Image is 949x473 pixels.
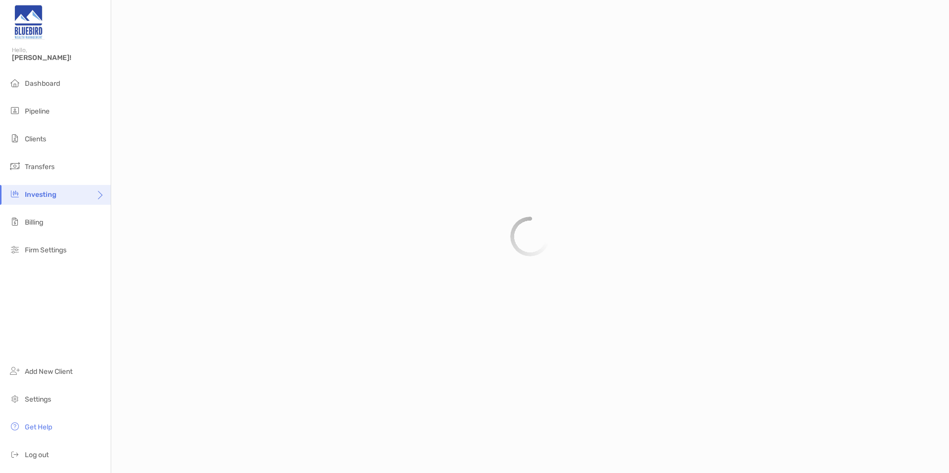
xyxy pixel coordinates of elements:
span: Settings [25,395,51,404]
img: pipeline icon [9,105,21,117]
span: Add New Client [25,367,72,376]
img: get-help icon [9,420,21,432]
span: [PERSON_NAME]! [12,54,105,62]
img: firm-settings icon [9,243,21,255]
span: Dashboard [25,79,60,88]
img: logout icon [9,448,21,460]
img: add_new_client icon [9,365,21,377]
img: settings icon [9,393,21,405]
span: Log out [25,451,49,459]
span: Get Help [25,423,52,431]
img: transfers icon [9,160,21,172]
span: Investing [25,190,57,199]
span: Clients [25,135,46,143]
img: investing icon [9,188,21,200]
img: billing icon [9,216,21,228]
span: Firm Settings [25,246,67,254]
span: Billing [25,218,43,227]
span: Transfers [25,163,55,171]
span: Pipeline [25,107,50,116]
img: dashboard icon [9,77,21,89]
img: Zoe Logo [12,4,45,40]
img: clients icon [9,132,21,144]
